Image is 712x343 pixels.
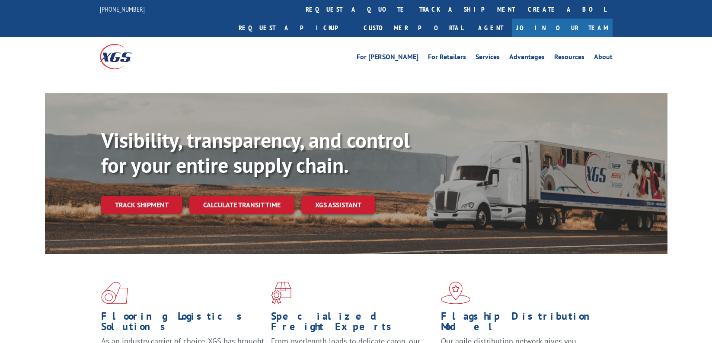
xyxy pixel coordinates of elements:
a: Track shipment [101,196,182,214]
a: Join Our Team [512,19,613,37]
a: For [PERSON_NAME] [357,54,418,63]
a: About [594,54,613,63]
b: Visibility, transparency, and control for your entire supply chain. [101,127,410,178]
a: XGS ASSISTANT [301,196,375,214]
a: Customer Portal [357,19,469,37]
img: xgs-icon-total-supply-chain-intelligence-red [101,282,128,304]
a: [PHONE_NUMBER] [100,5,145,13]
a: Advantages [509,54,545,63]
h1: Flagship Distribution Model [441,311,604,336]
h1: Specialized Freight Experts [271,311,434,336]
a: Services [476,54,500,63]
a: For Retailers [428,54,466,63]
a: Agent [469,19,512,37]
img: xgs-icon-flagship-distribution-model-red [441,282,471,304]
a: Request a pickup [232,19,357,37]
h1: Flooring Logistics Solutions [101,311,265,336]
a: Calculate transit time [189,196,294,214]
a: Resources [554,54,584,63]
img: xgs-icon-focused-on-flooring-red [271,282,291,304]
